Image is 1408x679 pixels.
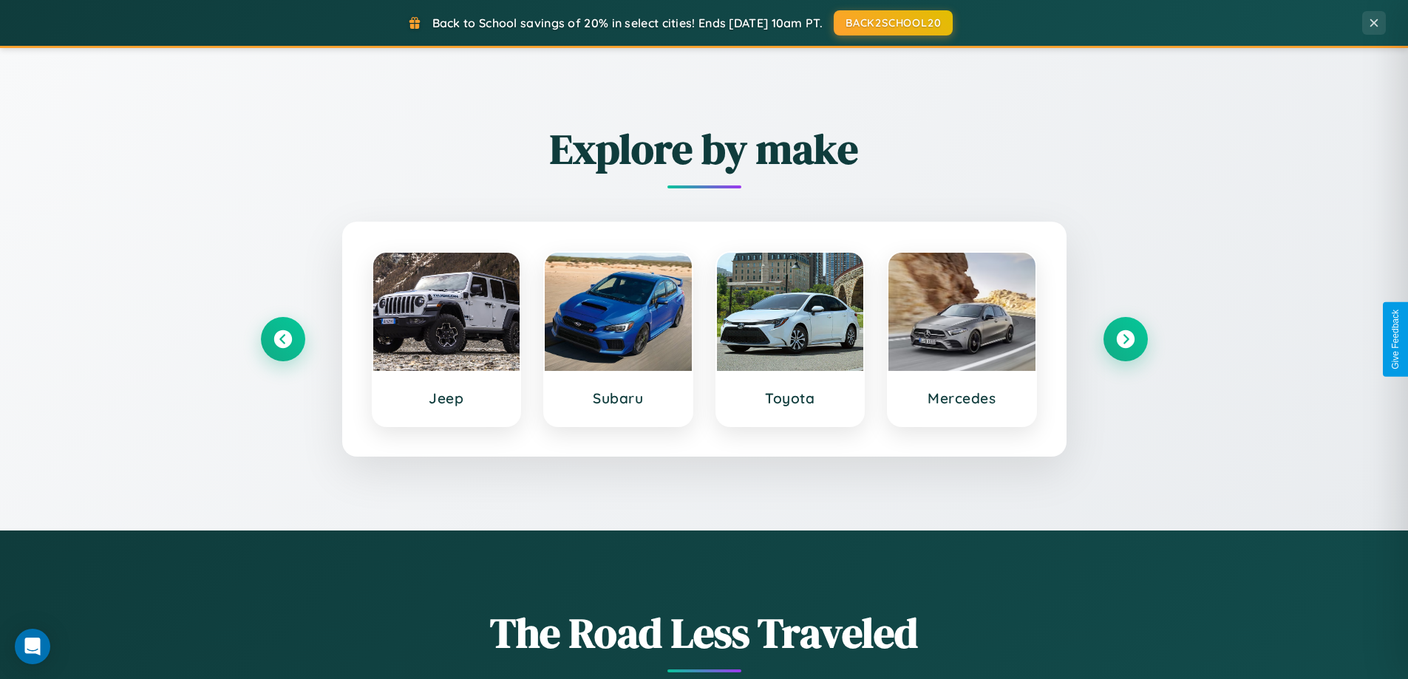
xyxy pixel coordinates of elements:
h3: Mercedes [903,389,1021,407]
h3: Subaru [560,389,677,407]
h3: Jeep [388,389,506,407]
h1: The Road Less Traveled [261,604,1148,661]
div: Open Intercom Messenger [15,629,50,664]
h2: Explore by make [261,120,1148,177]
h3: Toyota [732,389,849,407]
button: BACK2SCHOOL20 [834,10,953,35]
span: Back to School savings of 20% in select cities! Ends [DATE] 10am PT. [432,16,823,30]
div: Give Feedback [1390,310,1401,369]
